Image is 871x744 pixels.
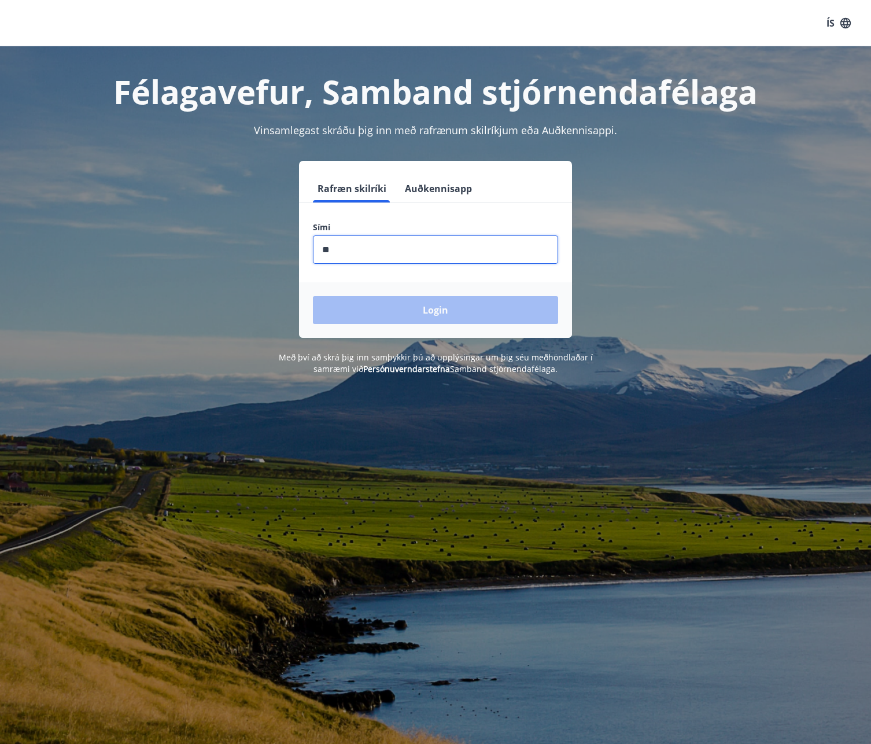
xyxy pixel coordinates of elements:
a: Persónuverndarstefna [363,363,450,374]
span: Með því að skrá þig inn samþykkir þú að upplýsingar um þig séu meðhöndlaðar í samræmi við Samband... [279,352,593,374]
label: Sími [313,222,558,233]
button: ÍS [820,13,857,34]
span: Vinsamlegast skráðu þig inn með rafrænum skilríkjum eða Auðkennisappi. [254,123,617,137]
button: Rafræn skilríki [313,175,391,202]
button: Auðkennisapp [400,175,477,202]
h1: Félagavefur, Samband stjórnendafélaga [33,69,838,113]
